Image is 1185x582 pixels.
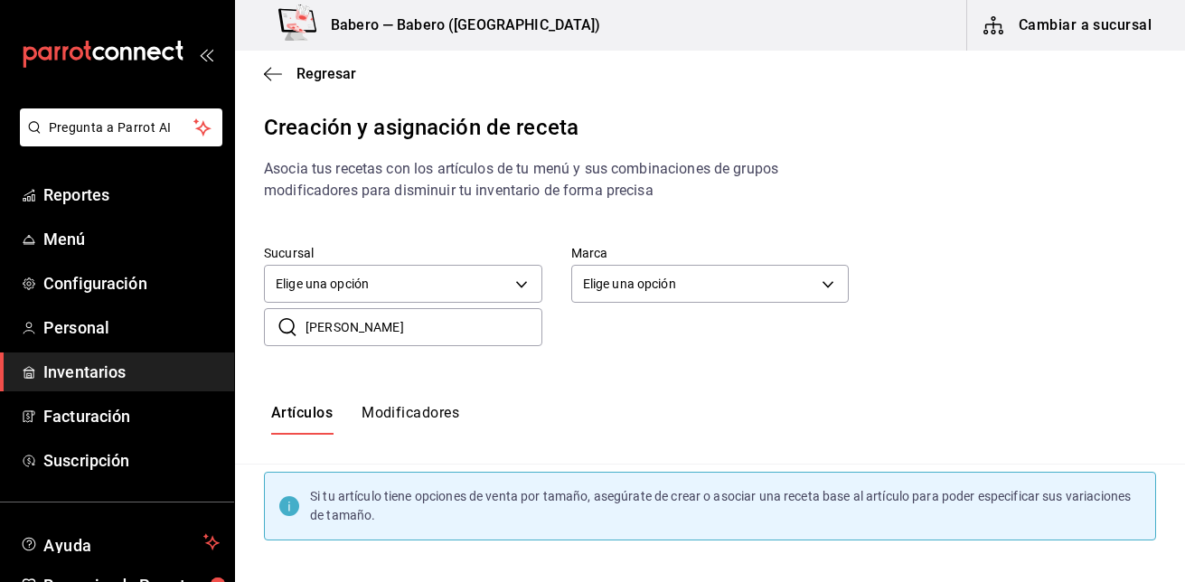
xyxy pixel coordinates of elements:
[271,404,333,435] button: Artículos
[571,247,850,259] label: Marca
[264,65,356,82] button: Regresar
[264,247,542,259] label: Sucursal
[296,65,356,82] span: Regresar
[362,404,459,435] button: Modificadores
[43,227,220,251] span: Menú
[43,183,220,207] span: Reportes
[43,360,220,384] span: Inventarios
[571,265,850,303] div: Elige una opción
[310,487,1141,525] div: Si tu artículo tiene opciones de venta por tamaño, asegúrate de crear o asociar una receta base a...
[264,160,778,199] span: Asocia tus recetas con los artículos de tu menú y sus combinaciones de grupos modificadores para ...
[43,448,220,473] span: Suscripción
[43,404,220,428] span: Facturación
[20,108,222,146] button: Pregunta a Parrot AI
[13,131,222,150] a: Pregunta a Parrot AI
[49,118,194,137] span: Pregunta a Parrot AI
[264,111,1156,144] div: Creación y asignación de receta
[43,531,196,553] span: Ayuda
[264,265,542,303] div: Elige una opción
[306,309,542,345] input: Busca nombre de artículo o modificador
[43,271,220,296] span: Configuración
[199,47,213,61] button: open_drawer_menu
[316,14,601,36] h3: Babero — Babero ([GEOGRAPHIC_DATA])
[271,404,459,435] div: navigation tabs
[43,315,220,340] span: Personal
